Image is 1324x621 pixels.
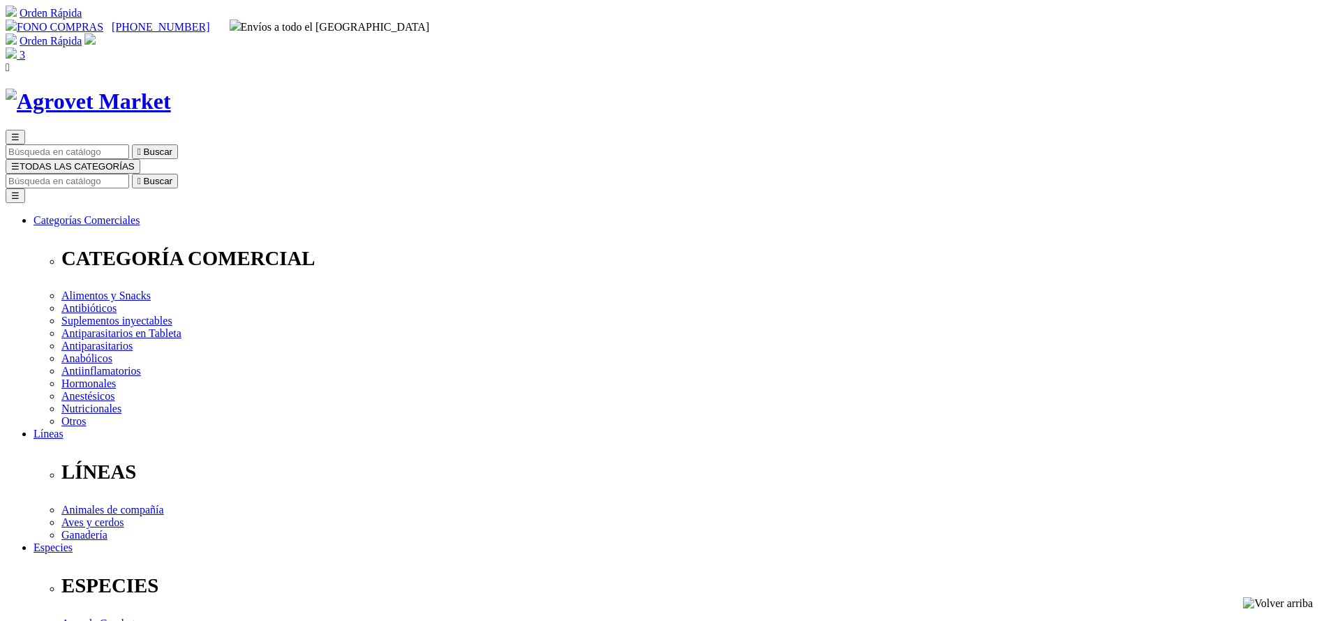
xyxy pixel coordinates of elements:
[61,516,124,528] a: Aves y cerdos
[20,7,82,19] a: Orden Rápida
[11,132,20,142] span: ☰
[84,35,96,47] a: Acceda a su cuenta de cliente
[34,541,73,553] a: Especies
[6,6,17,17] img: shopping-cart.svg
[137,176,141,186] i: 
[61,574,1318,597] p: ESPECIES
[20,35,82,47] a: Orden Rápida
[34,428,64,440] a: Líneas
[61,302,117,314] a: Antibióticos
[61,504,164,516] a: Animales de compañía
[132,174,178,188] button:  Buscar
[6,174,129,188] input: Buscar
[34,214,140,226] a: Categorías Comerciales
[6,89,171,114] img: Agrovet Market
[6,47,17,59] img: shopping-bag.svg
[61,390,114,402] a: Anestésicos
[6,49,25,61] a: 3
[6,159,140,174] button: ☰TODAS LAS CATEGORÍAS
[61,461,1318,484] p: LÍNEAS
[61,403,121,414] a: Nutricionales
[6,20,17,31] img: phone.svg
[6,61,10,73] i: 
[6,33,17,45] img: shopping-cart.svg
[1243,597,1313,610] img: Volver arriba
[230,21,430,33] span: Envíos a todo el [GEOGRAPHIC_DATA]
[61,315,172,327] a: Suplementos inyectables
[61,365,141,377] a: Antiinflamatorios
[6,130,25,144] button: ☰
[61,290,151,301] a: Alimentos y Snacks
[144,176,172,186] span: Buscar
[61,340,133,352] a: Antiparasitarios
[61,377,116,389] a: Hormonales
[137,147,141,157] i: 
[84,33,96,45] img: user.svg
[61,415,87,427] a: Otros
[230,20,241,31] img: delivery-truck.svg
[61,352,112,364] a: Anabólicos
[61,529,107,541] a: Ganadería
[11,161,20,172] span: ☰
[144,147,172,157] span: Buscar
[61,247,1318,270] p: CATEGORÍA COMERCIAL
[61,327,181,339] a: Antiparasitarios en Tableta
[132,144,178,159] button:  Buscar
[20,49,25,61] span: 3
[6,21,103,33] a: FONO COMPRAS
[6,188,25,203] button: ☰
[112,21,209,33] a: [PHONE_NUMBER]
[6,144,129,159] input: Buscar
